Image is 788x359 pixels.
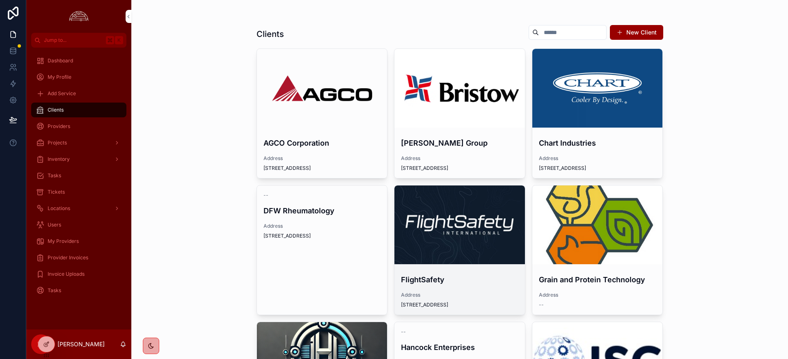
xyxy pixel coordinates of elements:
h4: FlightSafety [401,274,518,285]
div: 1633977066381.jpeg [394,185,525,264]
span: [STREET_ADDRESS] [401,302,518,308]
p: [PERSON_NAME] [57,340,105,348]
img: App logo [67,10,91,23]
span: My Profile [48,74,71,80]
span: Tasks [48,172,61,179]
a: Invoice Uploads [31,267,126,281]
span: Clients [48,107,64,113]
span: [STREET_ADDRESS] [401,165,518,171]
span: IM [37,339,45,349]
div: Bristow-Logo.png [394,49,525,128]
span: Address [539,155,656,162]
span: Locations [48,205,70,212]
div: AGCO-Logo.wine-2.png [257,49,387,128]
div: scrollable content [26,48,131,309]
a: Locations [31,201,126,216]
a: --DFW RheumatologyAddress[STREET_ADDRESS] [257,185,388,315]
span: [STREET_ADDRESS] [263,165,381,171]
h4: [PERSON_NAME] Group [401,137,518,149]
button: New Client [610,25,663,40]
h4: Grain and Protein Technology [539,274,656,285]
a: [PERSON_NAME] GroupAddress[STREET_ADDRESS] [394,48,525,178]
span: [STREET_ADDRESS] [539,165,656,171]
span: My Providers [48,238,79,245]
span: Jump to... [44,37,103,43]
span: -- [539,302,544,308]
a: Grain and Protein TechnologyAddress-- [532,185,663,315]
h4: DFW Rheumatology [263,205,381,216]
a: Tasks [31,283,126,298]
span: Projects [48,139,67,146]
span: Tickets [48,189,65,195]
a: Chart IndustriesAddress[STREET_ADDRESS] [532,48,663,178]
h4: AGCO Corporation [263,137,381,149]
a: Projects [31,135,126,150]
a: Add Service [31,86,126,101]
h4: Hancock Enterprises [401,342,518,353]
a: Users [31,217,126,232]
span: Address [401,155,518,162]
span: Invoice Uploads [48,271,85,277]
span: Address [263,155,381,162]
span: Add Service [48,90,76,97]
h1: Clients [257,28,284,40]
a: FlightSafetyAddress[STREET_ADDRESS] [394,185,525,315]
a: My Profile [31,70,126,85]
span: Address [263,223,381,229]
span: Users [48,222,61,228]
h4: Chart Industries [539,137,656,149]
span: Provider Invoices [48,254,88,261]
a: Tickets [31,185,126,199]
span: K [116,37,122,43]
a: Clients [31,103,126,117]
a: Providers [31,119,126,134]
span: [STREET_ADDRESS] [263,233,381,239]
span: Providers [48,123,70,130]
button: Jump to...K [31,33,126,48]
span: Address [539,292,656,298]
span: -- [263,192,268,199]
span: Inventory [48,156,70,162]
a: Dashboard [31,53,126,68]
span: Tasks [48,287,61,294]
a: AGCO CorporationAddress[STREET_ADDRESS] [257,48,388,178]
span: Dashboard [48,57,73,64]
a: Inventory [31,152,126,167]
a: Provider Invoices [31,250,126,265]
div: 1426109293-7d24997d20679e908a7df4e16f8b392190537f5f73e5c021cd37739a270e5c0f-d.png [532,49,663,128]
div: channels4_profile.jpg [532,185,663,264]
span: Address [401,292,518,298]
a: My Providers [31,234,126,249]
a: Tasks [31,168,126,183]
span: -- [401,329,406,335]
